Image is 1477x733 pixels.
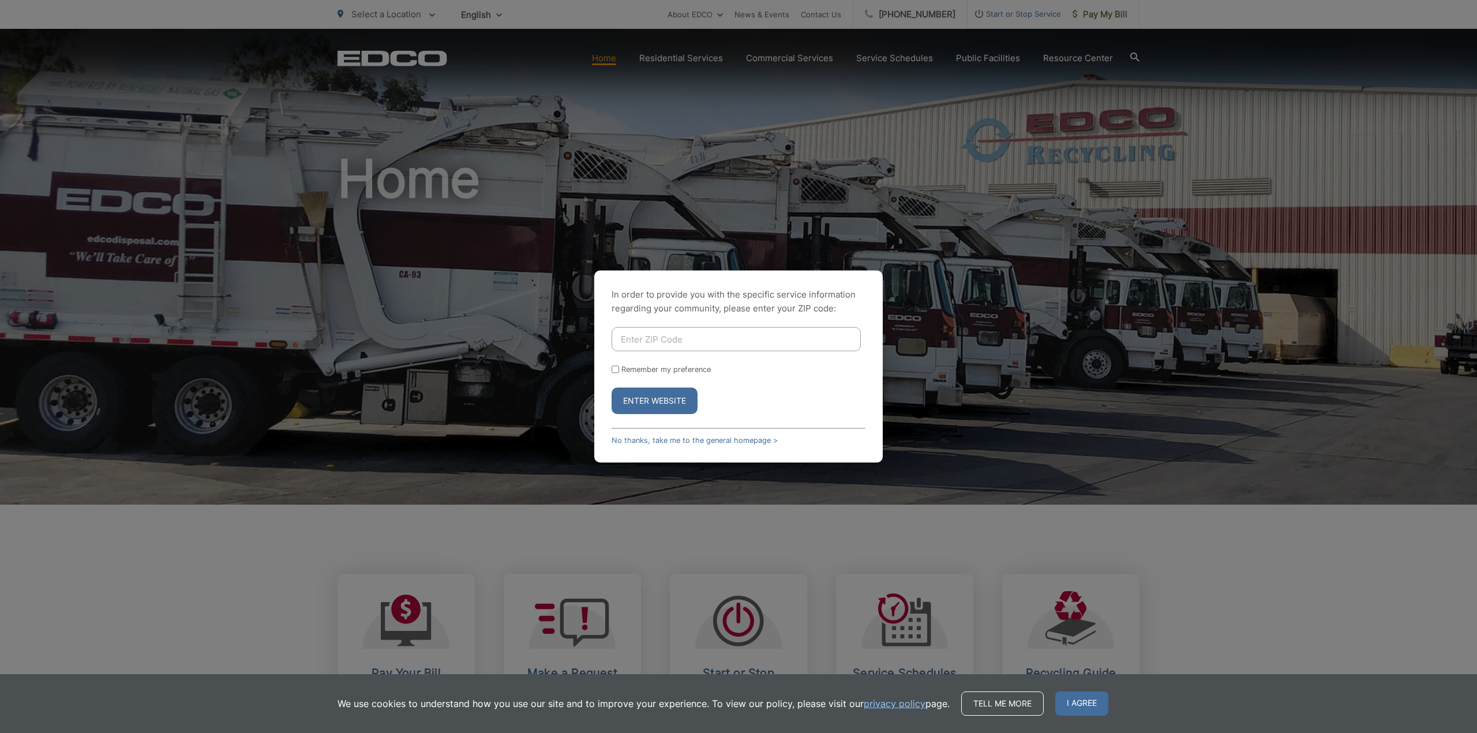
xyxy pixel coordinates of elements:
button: Enter Website [612,388,698,414]
p: In order to provide you with the specific service information regarding your community, please en... [612,288,865,315]
span: I agree [1055,691,1108,716]
label: Remember my preference [621,365,711,374]
input: Enter ZIP Code [612,327,861,351]
a: Tell me more [961,691,1044,716]
a: privacy policy [864,697,925,711]
p: We use cookies to understand how you use our site and to improve your experience. To view our pol... [338,697,950,711]
a: No thanks, take me to the general homepage > [612,436,778,445]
